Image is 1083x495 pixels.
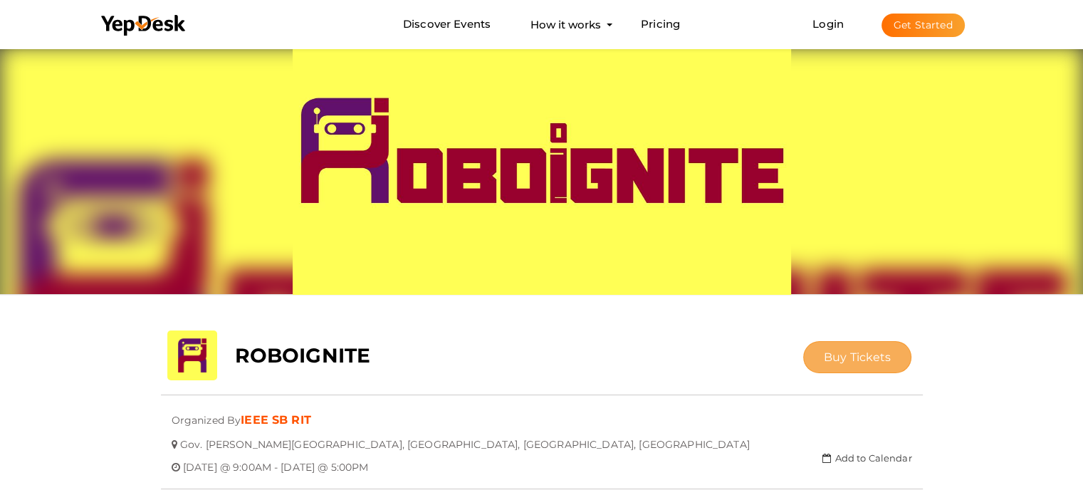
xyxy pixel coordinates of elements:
[403,11,491,38] a: Discover Events
[822,452,911,464] a: Add to Calendar
[167,330,217,380] img: NOU8TC1N_small.png
[824,350,891,364] span: Buy Tickets
[180,427,750,451] span: Gov. [PERSON_NAME][GEOGRAPHIC_DATA], [GEOGRAPHIC_DATA], [GEOGRAPHIC_DATA], [GEOGRAPHIC_DATA]
[803,341,912,373] button: Buy Tickets
[235,343,370,368] b: ROBOIGNITE
[881,14,965,37] button: Get Started
[241,413,311,427] a: IEEE SB RIT
[183,450,369,474] span: [DATE] @ 9:00AM - [DATE] @ 5:00PM
[172,403,241,427] span: Organized By
[293,46,791,295] img: UCY5PHCC_normal.png
[526,11,605,38] button: How it works
[641,11,680,38] a: Pricing
[812,17,844,31] a: Login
